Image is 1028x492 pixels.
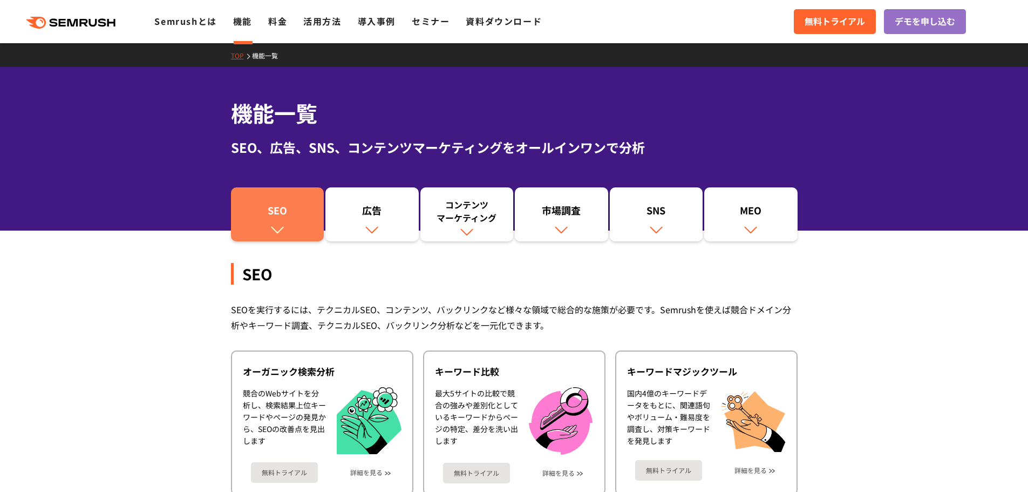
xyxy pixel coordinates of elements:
[243,387,326,455] div: 競合のWebサイトを分析し、検索結果上位キーワードやページの発見から、SEOの改善点を見出します
[627,365,786,378] div: キーワードマジックツール
[358,15,396,28] a: 導入事例
[895,15,955,29] span: デモを申し込む
[635,460,702,481] a: 無料トライアル
[615,204,698,222] div: SNS
[231,263,798,285] div: SEO
[231,187,324,241] a: SEO
[233,15,252,28] a: 機能
[794,9,876,34] a: 無料トライアル
[252,51,286,60] a: 機能一覧
[704,187,798,241] a: MEO
[466,15,542,28] a: 資料ダウンロード
[435,365,594,378] div: キーワード比較
[251,462,318,483] a: 無料トライアル
[420,187,514,241] a: コンテンツマーケティング
[529,387,593,455] img: キーワード比較
[325,187,419,241] a: 広告
[542,469,575,477] a: 詳細を見る
[721,387,786,452] img: キーワードマジックツール
[350,469,383,476] a: 詳細を見る
[236,204,319,222] div: SEO
[734,467,767,474] a: 詳細を見る
[412,15,450,28] a: セミナー
[435,387,518,455] div: 最大5サイトの比較で競合の強みや差別化としているキーワードからページの特定、差分を洗い出します
[303,15,341,28] a: 活用方法
[515,187,608,241] a: 市場調査
[231,97,798,129] h1: 機能一覧
[443,463,510,483] a: 無料トライアル
[243,365,401,378] div: オーガニック検索分析
[627,387,710,452] div: 国内4億のキーワードデータをもとに、関連語句やボリューム・難易度を調査し、対策キーワードを発見します
[337,387,401,455] img: オーガニック検索分析
[331,204,413,222] div: 広告
[231,51,252,60] a: TOP
[610,187,703,241] a: SNS
[520,204,603,222] div: 市場調査
[231,138,798,157] div: SEO、広告、SNS、コンテンツマーケティングをオールインワンで分析
[710,204,792,222] div: MEO
[154,15,216,28] a: Semrushとは
[805,15,865,29] span: 無料トライアル
[884,9,966,34] a: デモを申し込む
[231,302,798,333] div: SEOを実行するには、テクニカルSEO、コンテンツ、バックリンクなど様々な領域で総合的な施策が必要です。Semrushを使えば競合ドメイン分析やキーワード調査、テクニカルSEO、バックリンク分析...
[268,15,287,28] a: 料金
[426,198,508,224] div: コンテンツ マーケティング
